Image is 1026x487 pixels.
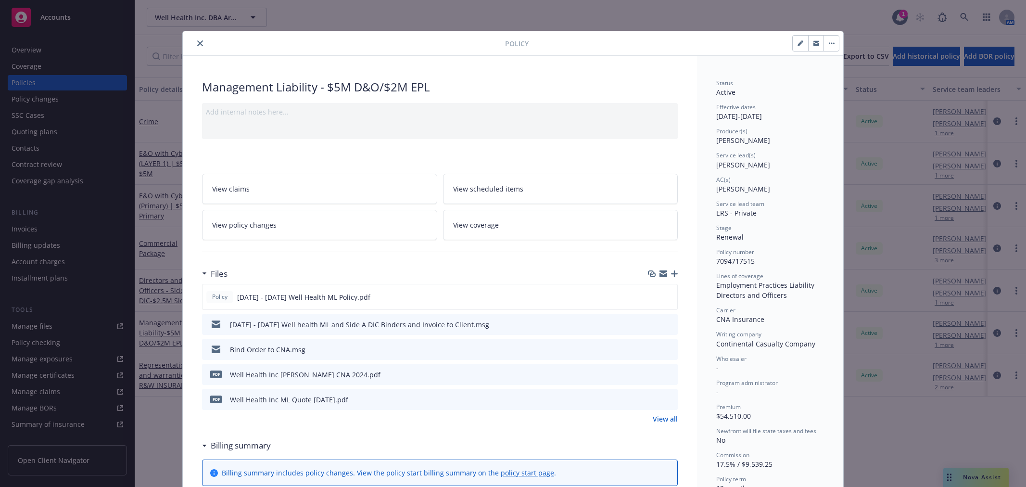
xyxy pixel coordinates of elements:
span: Service lead(s) [716,151,756,159]
span: Stage [716,224,732,232]
span: Policy number [716,248,754,256]
span: [PERSON_NAME] [716,184,770,193]
button: preview file [665,345,674,355]
span: Status [716,79,733,87]
span: - [716,363,719,372]
a: View coverage [443,210,678,240]
h3: Files [211,268,228,280]
div: Files [202,268,228,280]
a: View claims [202,174,437,204]
span: Continental Casualty Company [716,339,815,348]
span: pdf [210,396,222,403]
span: Program administrator [716,379,778,387]
div: [DATE] - [DATE] Well health ML and Side A DIC Binders and Invoice to Client.msg [230,320,489,330]
button: download file [650,395,658,405]
span: Carrier [716,306,735,314]
a: View policy changes [202,210,437,240]
span: pdf [210,371,222,378]
span: [PERSON_NAME] [716,160,770,169]
span: Service lead team [716,200,764,208]
span: Lines of coverage [716,272,763,280]
a: policy start page [501,468,554,477]
a: View scheduled items [443,174,678,204]
div: Management Liability - $5M D&O/$2M EPL [202,79,678,95]
div: Bind Order to CNA.msg [230,345,305,355]
button: download file [650,345,658,355]
span: Renewal [716,232,744,242]
span: Producer(s) [716,127,747,135]
div: Well Health Inc [PERSON_NAME] CNA 2024.pdf [230,370,380,380]
span: - [716,387,719,397]
button: preview file [665,370,674,380]
span: Policy [210,293,229,301]
div: Well Health Inc ML Quote [DATE].pdf [230,395,348,405]
span: Newfront will file state taxes and fees [716,427,816,435]
button: preview file [665,292,673,302]
div: Billing summary [202,439,271,452]
span: Premium [716,403,741,411]
span: Wholesaler [716,355,747,363]
span: [PERSON_NAME] [716,136,770,145]
h3: Billing summary [211,439,271,452]
button: download file [650,320,658,330]
span: View policy changes [212,220,277,230]
div: Employment Practices Liability [716,280,824,290]
span: Commission [716,451,749,459]
button: download file [650,370,658,380]
span: AC(s) [716,176,731,184]
span: View scheduled items [453,184,523,194]
span: Writing company [716,330,761,338]
span: 7094717515 [716,256,755,266]
div: Billing summary includes policy changes. View the policy start billing summary on the . [222,468,556,478]
span: Policy term [716,475,746,483]
button: close [194,38,206,49]
div: [DATE] - [DATE] [716,103,824,121]
span: Policy [505,38,529,49]
button: preview file [665,320,674,330]
span: No [716,436,725,445]
span: View claims [212,184,250,194]
span: 17.5% / $9,539.25 [716,460,773,469]
div: Directors and Officers [716,290,824,300]
span: $54,510.00 [716,411,751,421]
a: View all [653,414,678,424]
span: View coverage [453,220,499,230]
span: [DATE] - [DATE] Well Health ML Policy.pdf [237,292,370,302]
span: Active [716,88,735,97]
button: preview file [665,395,674,405]
button: download file [649,292,657,302]
span: CNA Insurance [716,315,764,324]
span: ERS - Private [716,208,757,218]
span: Effective dates [716,103,756,111]
div: Add internal notes here... [206,107,674,117]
